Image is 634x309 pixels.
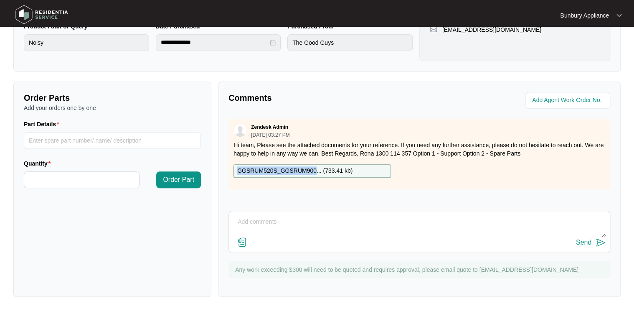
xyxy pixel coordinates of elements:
[24,104,201,112] p: Add your orders one by one
[163,175,194,185] span: Order Part
[24,34,149,51] input: Product Fault or Query
[596,237,606,248] img: send-icon.svg
[24,172,139,188] input: Quantity
[161,38,269,47] input: Date Purchased
[156,171,201,188] button: Order Part
[24,92,201,104] p: Order Parts
[24,120,63,128] label: Part Details
[430,26,437,33] img: map-pin
[532,95,605,105] input: Add Agent Work Order No.
[576,237,606,248] button: Send
[576,239,591,246] div: Send
[237,166,353,176] p: GGSRUM520S_GGSRUM900... ( 733.41 kb )
[560,11,609,20] p: Bunbury Appliance
[233,141,605,158] p: Hi team, Please see the attached documents for your reference. If you need any further assistance...
[616,13,621,18] img: dropdown arrow
[228,92,413,104] p: Comments
[237,237,247,247] img: file-attachment-doc.svg
[251,124,288,130] p: Zendesk Admin
[442,26,541,34] p: [EMAIL_ADDRESS][DOMAIN_NAME]
[24,159,54,168] label: Quantity
[235,266,606,274] p: Any work exceeding $300 will need to be quoted and requires approval, please email quote to [EMAI...
[24,132,201,149] input: Part Details
[251,133,289,138] p: [DATE] 03:27 PM
[13,2,71,27] img: residentia service logo
[287,34,413,51] input: Purchased From
[234,124,246,137] img: user.svg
